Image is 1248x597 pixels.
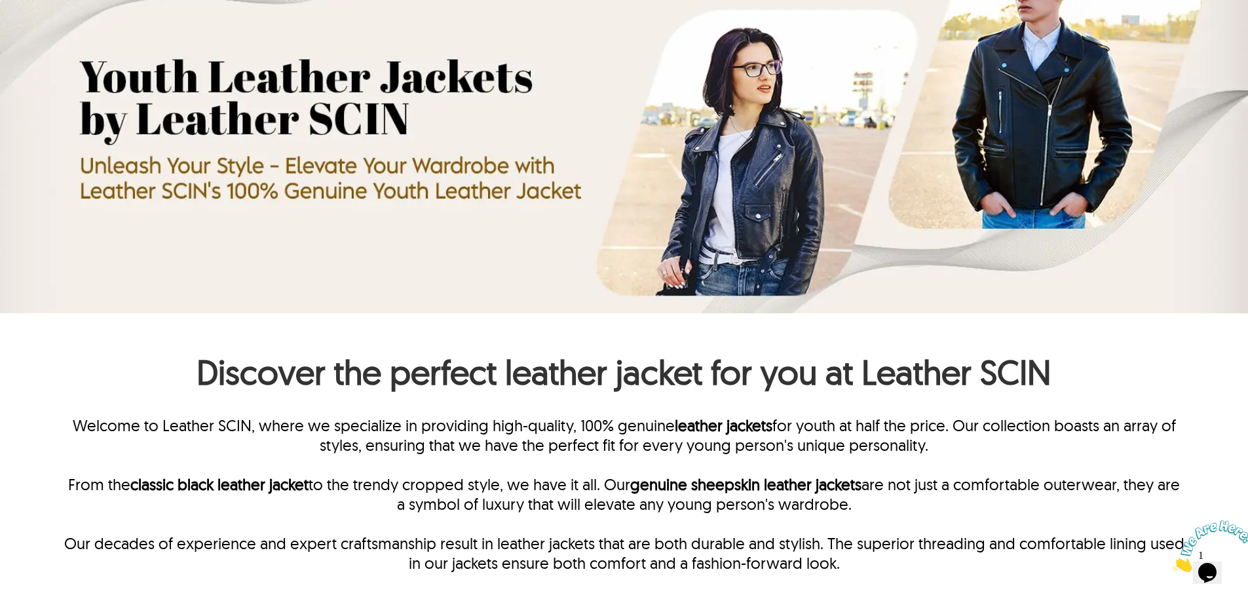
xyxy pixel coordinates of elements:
span: 1 [5,5,10,16]
div: Our decades of experience and expert craftsmanship result in leather jackets that are both durabl... [62,533,1186,573]
div: From the to the trendy cropped style, we have it all. Our are not just a comfortable outerwear, t... [62,474,1186,533]
img: Chat attention grabber [5,5,86,57]
a: leather jackets [675,415,772,435]
h1: Discover the perfect leather jacket for you at Leather SCIN [62,351,1186,400]
iframe: chat widget [1167,515,1248,577]
a: genuine sheepskin leather jackets [630,474,861,494]
a: classic black leather jacket [130,474,309,494]
div: Welcome to Leather SCIN, where we specialize in providing high-quality, 100% genuine for youth at... [62,415,1186,474]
